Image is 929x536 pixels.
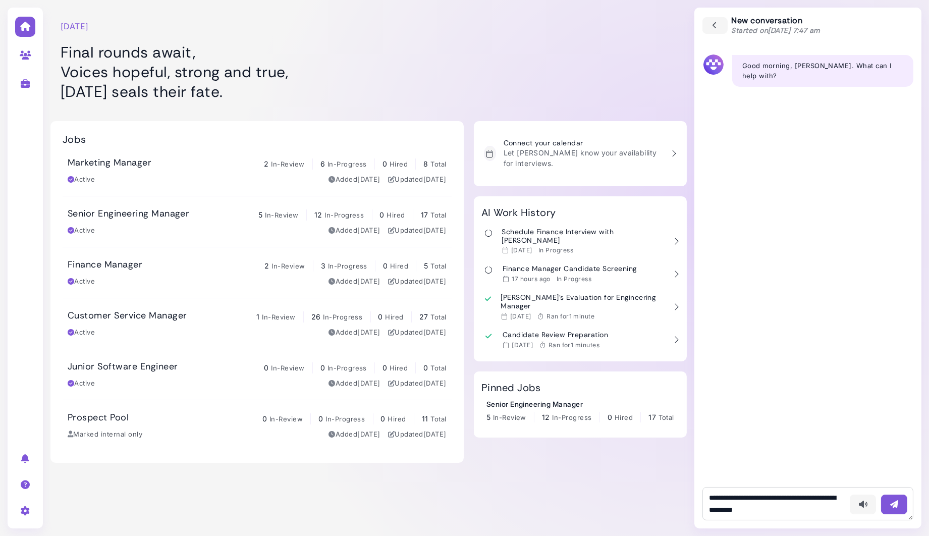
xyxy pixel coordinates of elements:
[387,211,405,219] span: Hired
[479,134,682,174] a: Connect your calendar Let [PERSON_NAME] know your availability for interviews.
[68,310,187,321] h3: Customer Service Manager
[388,277,447,287] div: Updated
[423,328,447,336] time: Sep 10, 2025
[329,277,380,287] div: Added
[512,341,533,349] time: Sep 08, 2025
[390,364,408,372] span: Hired
[357,226,380,234] time: Sep 03, 2025
[329,328,380,338] div: Added
[323,313,362,321] span: In-Progress
[615,413,633,421] span: Hired
[63,349,452,400] a: Junior Software Engineer 0 In-Review 0 In-Progress 0 Hired 0 Total Active Added[DATE] Updated[DATE]
[63,145,452,196] a: Marketing Manager 2 In-Review 6 In-Progress 0 Hired 8 Total Active Added[DATE] Updated[DATE]
[378,312,383,321] span: 0
[385,313,403,321] span: Hired
[430,364,446,372] span: Total
[502,228,666,245] h3: Schedule Finance Interview with [PERSON_NAME]
[423,159,428,168] span: 8
[486,399,674,423] a: Senior Engineering Manager 5 In-Review 12 In-Progress 0 Hired 17 Total
[68,412,129,423] h3: Prospect Pool
[421,210,428,219] span: 17
[68,175,95,185] div: Active
[504,139,664,147] h3: Connect your calendar
[264,159,268,168] span: 2
[423,430,447,438] time: Sep 10, 2025
[256,312,259,321] span: 1
[327,364,367,372] span: In-Progress
[63,400,452,451] a: Prospect Pool 0 In-Review 0 In-Progress 0 Hired 11 Total Marked internal only Added[DATE] Updated...
[390,262,408,270] span: Hired
[68,430,142,440] div: Marked internal only
[423,277,447,285] time: Sep 10, 2025
[390,160,408,168] span: Hired
[382,363,387,372] span: 0
[547,312,594,320] span: Ran for 1 minute
[424,261,428,270] span: 5
[504,147,664,169] p: Let [PERSON_NAME] know your availability for interviews.
[318,414,323,423] span: 0
[320,363,325,372] span: 0
[63,247,452,298] a: Finance Manager 2 In-Review 3 In-Progress 0 Hired 5 Total Active Added[DATE] Updated[DATE]
[732,16,821,35] div: New conversation
[68,259,142,271] h3: Finance Manager
[63,133,86,145] h2: Jobs
[511,246,532,254] time: Sep 10, 2025
[381,414,386,423] span: 0
[732,26,821,35] span: Started on
[493,413,526,421] span: In-Review
[329,226,380,236] div: Added
[325,415,365,423] span: In-Progress
[264,363,268,372] span: 0
[486,399,674,409] div: Senior Engineering Manager
[327,160,367,168] span: In-Progress
[608,413,612,421] span: 0
[262,313,295,321] span: In-Review
[430,211,446,219] span: Total
[269,415,303,423] span: In-Review
[271,262,305,270] span: In-Review
[423,226,447,234] time: Sep 10, 2025
[423,363,428,372] span: 0
[549,341,600,349] span: Ran for 1 minutes
[265,211,298,219] span: In-Review
[68,277,95,287] div: Active
[357,277,380,285] time: Sep 03, 2025
[329,379,380,389] div: Added
[422,414,428,423] span: 11
[503,264,637,273] h3: Finance Manager Candidate Screening
[271,364,304,372] span: In-Review
[63,298,452,349] a: Customer Service Manager 1 In-Review 26 In-Progress 0 Hired 27 Total Active Added[DATE] Updated[D...
[423,175,447,183] time: Sep 10, 2025
[357,379,380,387] time: Sep 03, 2025
[552,413,591,421] span: In-Progress
[430,160,446,168] span: Total
[329,175,380,185] div: Added
[430,262,446,270] span: Total
[388,430,447,440] div: Updated
[388,415,406,423] span: Hired
[486,413,490,421] span: 5
[68,361,178,372] h3: Junior Software Engineer
[430,313,446,321] span: Total
[732,55,913,87] div: Good morning, [PERSON_NAME]. What can I help with?
[380,210,385,219] span: 0
[328,262,367,270] span: In-Progress
[68,379,95,389] div: Active
[63,196,452,247] a: Senior Engineering Manager 5 In-Review 12 In-Progress 0 Hired 17 Total Active Added[DATE] Updated...
[501,293,666,310] h3: [PERSON_NAME]'s Evaluation for Engineering Manager
[324,211,364,219] span: In-Progress
[512,275,551,283] time: Sep 11, 2025
[264,261,269,270] span: 2
[271,160,304,168] span: In-Review
[314,210,322,219] span: 12
[419,312,428,321] span: 27
[68,208,189,220] h3: Senior Engineering Manager
[357,328,380,336] time: Sep 03, 2025
[481,206,556,219] h2: AI Work History
[61,42,458,101] h1: Final rounds await, Voices hopeful, strong and true, [DATE] seals their fate.
[430,415,446,423] span: Total
[61,20,89,32] time: [DATE]
[538,246,573,254] div: In Progress
[68,226,95,236] div: Active
[321,261,325,270] span: 3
